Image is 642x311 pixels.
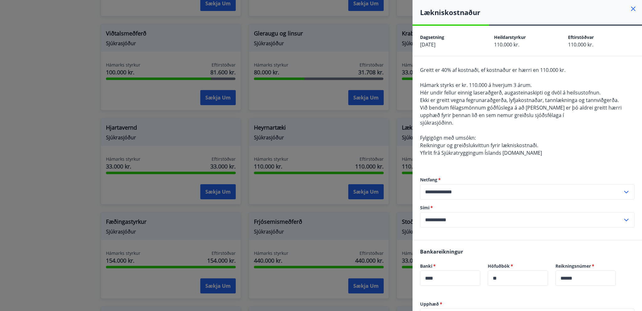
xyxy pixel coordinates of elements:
span: Bankareikningur [420,248,463,255]
span: 110.000 kr. [568,41,593,48]
label: Reikningsnúmer [555,263,616,269]
span: Greitt er 40% af kostnaði, ef kostnaður er hærri en 110.000 kr. [420,67,566,73]
span: Reikningur og greiðslukvittun fyrir lækniskostnaði. [420,142,538,149]
h4: Lækniskostnaður [420,8,642,17]
label: Höfuðbók [488,263,548,269]
label: Upphæð [420,301,634,307]
span: sjúkrasjóðinn. [420,119,453,126]
span: Yfirlit frá Sjúkratryggingum Íslands [DOMAIN_NAME] [420,149,542,156]
span: Ekki er greitt vegna fegrunaraðgerða, lyfjakostnaðar, tannlækninga og tannviðgerða. [420,97,619,104]
span: Hámark styrks er kr. 110.000 á hverjum 3 árum. [420,82,532,88]
span: [DATE] [420,41,435,48]
span: Fylgigögn með umsókn: [420,134,476,141]
span: Eftirstöðvar [568,34,594,40]
label: Banki [420,263,480,269]
span: Við bendum félagsmönnum góðfúslega á að [PERSON_NAME] er þó aldrei greitt hærri upphæð fyrir þenn... [420,104,622,119]
span: Hér undir fellur einnig laseraðgerð, augasteinaskipti og dvöl á heilsustofnun. [420,89,601,96]
label: Netfang [420,177,634,183]
label: Sími [420,205,634,211]
span: 110.000 kr. [494,41,519,48]
span: Heildarstyrkur [494,34,526,40]
span: Dagsetning [420,34,444,40]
